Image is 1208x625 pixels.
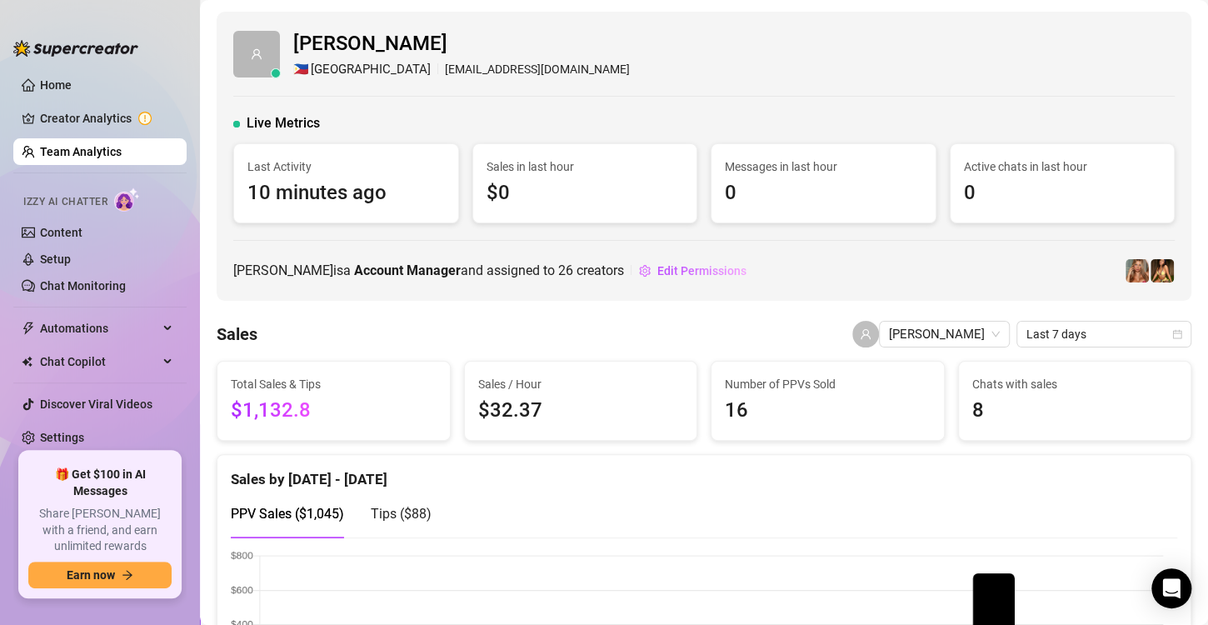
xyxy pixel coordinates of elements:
[217,322,257,346] h4: Sales
[1126,259,1149,282] img: Darivochka
[972,375,1178,393] span: Chats with sales
[725,157,922,176] span: Messages in last hour
[22,356,32,367] img: Chat Copilot
[122,569,133,581] span: arrow-right
[28,467,172,499] span: 🎁 Get $100 in AI Messages
[478,375,684,393] span: Sales / Hour
[293,60,309,80] span: 🇵🇭
[487,177,684,209] span: $0
[22,322,35,335] span: thunderbolt
[478,395,684,427] span: $32.37
[558,262,573,278] span: 26
[40,431,84,444] a: Settings
[231,506,344,522] span: PPV Sales ( $1,045 )
[657,264,746,277] span: Edit Permissions
[371,506,432,522] span: Tips ( $88 )
[13,40,138,57] img: logo-BBDzfeDw.svg
[638,257,747,284] button: Edit Permissions
[487,157,684,176] span: Sales in last hour
[231,395,437,427] span: $1,132.8
[725,375,931,393] span: Number of PPVs Sold
[725,177,922,209] span: 0
[354,262,461,278] b: Account Manager
[40,145,122,158] a: Team Analytics
[972,395,1178,427] span: 8
[639,265,651,277] span: setting
[114,187,140,212] img: AI Chatter
[23,194,107,210] span: Izzy AI Chatter
[28,506,172,555] span: Share [PERSON_NAME] with a friend, and earn unlimited rewards
[860,328,871,340] span: user
[889,322,1000,347] span: Darlyn
[1151,259,1174,282] img: Sumner
[247,113,320,133] span: Live Metrics
[231,455,1177,491] div: Sales by [DATE] - [DATE]
[293,60,630,80] div: [EMAIL_ADDRESS][DOMAIN_NAME]
[293,28,630,60] span: [PERSON_NAME]
[247,177,445,209] span: 10 minutes ago
[40,348,158,375] span: Chat Copilot
[1151,568,1191,608] div: Open Intercom Messenger
[964,177,1161,209] span: 0
[67,568,115,582] span: Earn now
[247,157,445,176] span: Last Activity
[1026,322,1181,347] span: Last 7 days
[40,315,158,342] span: Automations
[40,252,71,266] a: Setup
[964,157,1161,176] span: Active chats in last hour
[1172,329,1182,339] span: calendar
[233,260,624,281] span: [PERSON_NAME] is a and assigned to creators
[40,279,126,292] a: Chat Monitoring
[40,397,152,411] a: Discover Viral Videos
[40,226,82,239] a: Content
[28,562,172,588] button: Earn nowarrow-right
[251,48,262,60] span: user
[40,105,173,132] a: Creator Analytics exclamation-circle
[725,395,931,427] span: 16
[231,375,437,393] span: Total Sales & Tips
[311,60,431,80] span: [GEOGRAPHIC_DATA]
[40,78,72,92] a: Home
